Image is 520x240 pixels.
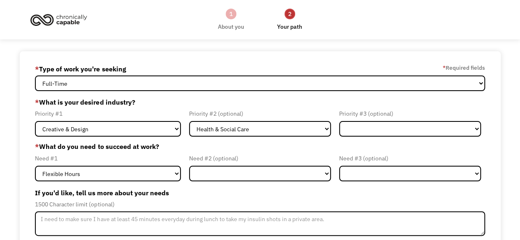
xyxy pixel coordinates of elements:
[189,153,331,163] div: Need #2 (optional)
[35,186,485,199] label: If you'd like, tell us more about your needs
[189,109,331,119] div: Priority #2 (optional)
[218,22,244,32] div: About you
[35,96,485,109] label: What is your desired industry?
[339,153,481,163] div: Need #3 (optional)
[35,142,485,151] label: What do you need to succeed at work?
[218,8,244,32] a: 1About you
[35,62,126,75] label: Type of work you're seeking
[443,63,485,73] label: Required fields
[35,199,485,209] div: 1500 Character limit (optional)
[277,22,302,32] div: Your path
[35,153,181,163] div: Need #1
[284,9,295,19] div: 2
[277,8,302,32] a: 2Your path
[28,11,90,29] img: Chronically Capable logo
[226,9,236,19] div: 1
[339,109,481,119] div: Priority #3 (optional)
[35,109,181,119] div: Priority #1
